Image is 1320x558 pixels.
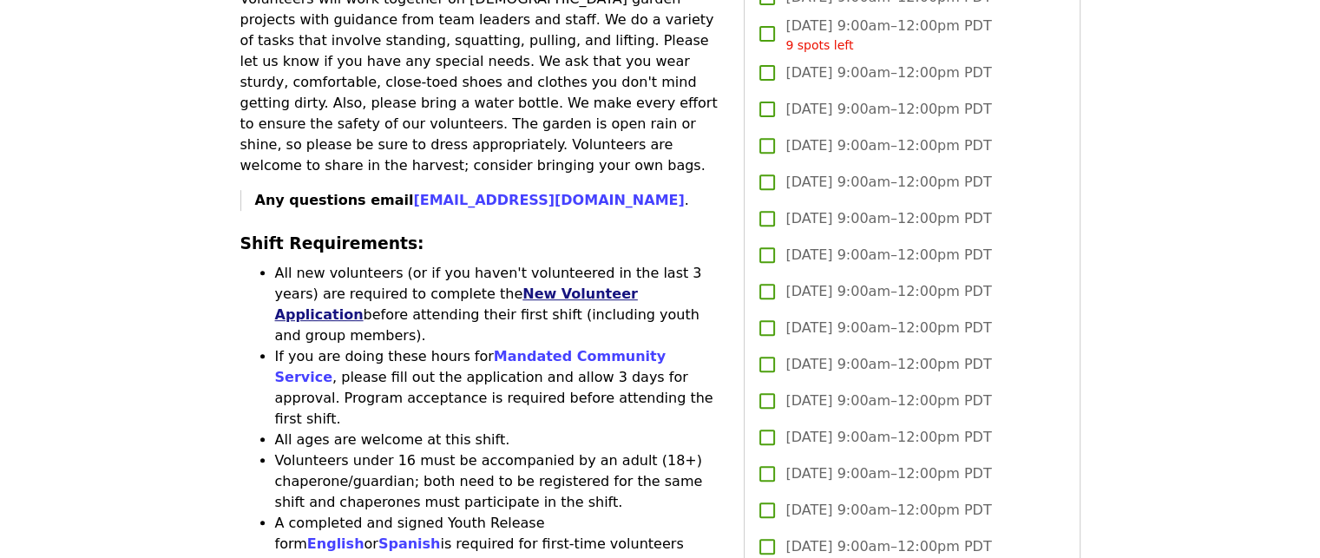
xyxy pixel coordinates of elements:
[785,281,991,302] span: [DATE] 9:00am–12:00pm PDT
[275,450,724,513] li: Volunteers under 16 must be accompanied by an adult (18+) chaperone/guardian; both need to be reg...
[785,62,991,83] span: [DATE] 9:00am–12:00pm PDT
[785,135,991,156] span: [DATE] 9:00am–12:00pm PDT
[240,234,424,253] strong: Shift Requirements:
[275,346,724,430] li: If you are doing these hours for , please fill out the application and allow 3 days for approval....
[785,38,853,52] span: 9 spots left
[255,190,724,211] p: .
[255,192,685,208] strong: Any questions email
[785,16,991,55] span: [DATE] 9:00am–12:00pm PDT
[785,500,991,521] span: [DATE] 9:00am–12:00pm PDT
[275,430,724,450] li: All ages are welcome at this shift.
[785,172,991,193] span: [DATE] 9:00am–12:00pm PDT
[785,318,991,338] span: [DATE] 9:00am–12:00pm PDT
[785,245,991,266] span: [DATE] 9:00am–12:00pm PDT
[785,99,991,120] span: [DATE] 9:00am–12:00pm PDT
[378,535,441,552] a: Spanish
[785,536,991,557] span: [DATE] 9:00am–12:00pm PDT
[275,263,724,346] li: All new volunteers (or if you haven't volunteered in the last 3 years) are required to complete t...
[785,354,991,375] span: [DATE] 9:00am–12:00pm PDT
[785,208,991,229] span: [DATE] 9:00am–12:00pm PDT
[785,463,991,484] span: [DATE] 9:00am–12:00pm PDT
[275,286,638,323] a: New Volunteer Application
[413,192,684,208] a: [EMAIL_ADDRESS][DOMAIN_NAME]
[307,535,364,552] a: English
[785,427,991,448] span: [DATE] 9:00am–12:00pm PDT
[785,391,991,411] span: [DATE] 9:00am–12:00pm PDT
